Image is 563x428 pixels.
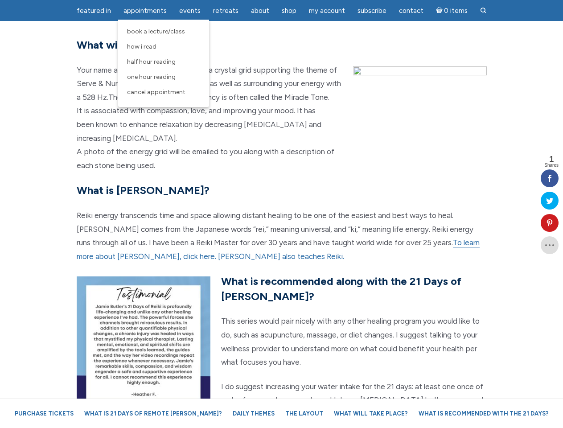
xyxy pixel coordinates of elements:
a: How I Read [123,39,205,54]
strong: What is [PERSON_NAME]? [77,184,210,197]
span: Half Hour Reading [127,58,176,66]
a: The Layout [281,406,328,421]
span: 1 [544,155,559,163]
a: Daily Themes [228,406,279,421]
a: Cart0 items [431,1,473,20]
span: Subscribe [358,7,386,15]
a: About [246,2,275,20]
a: What is 21 Days of Remote [PERSON_NAME]? [80,406,226,421]
span: Shares [544,163,559,168]
span: Book a Lecture/Class [127,28,185,35]
p: This series would pair nicely with any other healing program you would like to do, such as acupun... [77,314,487,369]
span: Shop [282,7,296,15]
a: Book a Lecture/Class [123,24,205,39]
span: Contact [399,7,423,15]
a: My Account [304,2,350,20]
a: What is recommended with the 21 Days? [414,406,553,421]
span: Retreats [213,7,238,15]
strong: What will take place? [77,38,182,51]
span: How I Read [127,43,156,50]
a: featured in [71,2,116,20]
p: Your name and energy will be placed in a crystal grid supporting the theme of Serve & Nurture for... [77,63,487,173]
a: Events [174,2,206,20]
a: Half Hour Reading [123,54,205,70]
span: About [251,7,269,15]
a: Purchase Tickets [10,406,78,421]
a: Retreats [208,2,244,20]
a: Appointments [118,2,172,20]
span: One Hour Reading [127,73,176,81]
a: One Hour Reading [123,70,205,85]
a: Subscribe [352,2,392,20]
p: Reiki energy transcends time and space allowing distant healing to be one of the easiest and best... [77,209,487,263]
i: Cart [436,7,444,15]
span: featured in [77,7,111,15]
a: Contact [394,2,429,20]
a: Shop [276,2,302,20]
span: Cancel Appointment [127,88,185,96]
a: To learn more about [PERSON_NAME], click here. [PERSON_NAME] also teaches Reiki. [77,238,480,261]
span: My Account [309,7,345,15]
a: What will take place? [329,406,412,421]
a: Cancel Appointment [123,85,205,100]
span: 0 items [444,8,468,14]
span: The 528 Hz Solfeggio frequency is often called the Miracle Tone. It is associated with compassion... [77,93,329,143]
strong: What is recommended along with the 21 Days of [PERSON_NAME]? [221,275,461,303]
span: Appointments [123,7,167,15]
span: Events [179,7,201,15]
